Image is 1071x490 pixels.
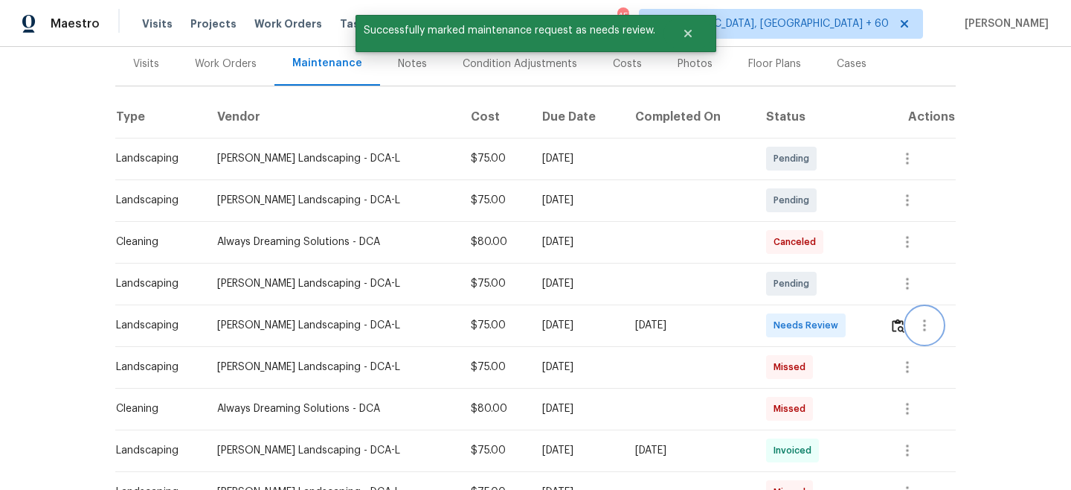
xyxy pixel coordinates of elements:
[116,193,193,208] div: Landscaping
[142,16,173,31] span: Visits
[773,318,844,333] span: Needs Review
[613,57,642,71] div: Costs
[51,16,100,31] span: Maestro
[754,96,878,138] th: Status
[773,193,815,208] span: Pending
[617,9,628,24] div: 457
[116,318,193,333] div: Landscaping
[773,276,815,291] span: Pending
[959,16,1049,31] span: [PERSON_NAME]
[678,57,713,71] div: Photos
[340,19,371,29] span: Tasks
[195,57,257,71] div: Work Orders
[748,57,801,71] div: Floor Plans
[471,193,519,208] div: $75.00
[217,360,447,375] div: [PERSON_NAME] Landscaping - DCA-L
[878,96,956,138] th: Actions
[635,318,742,333] div: [DATE]
[471,318,519,333] div: $75.00
[116,443,193,458] div: Landscaping
[217,193,447,208] div: [PERSON_NAME] Landscaping - DCA-L
[471,401,519,416] div: $80.00
[471,360,519,375] div: $75.00
[471,443,519,458] div: $75.00
[837,57,866,71] div: Cases
[254,16,322,31] span: Work Orders
[542,401,611,416] div: [DATE]
[356,15,663,46] span: Successfully marked maintenance request as needs review.
[116,151,193,166] div: Landscaping
[463,57,577,71] div: Condition Adjustments
[542,318,611,333] div: [DATE]
[773,235,822,249] span: Canceled
[635,443,742,458] div: [DATE]
[773,443,817,458] span: Invoiced
[133,57,159,71] div: Visits
[116,401,193,416] div: Cleaning
[217,276,447,291] div: [PERSON_NAME] Landscaping - DCA-L
[217,151,447,166] div: [PERSON_NAME] Landscaping - DCA-L
[471,235,519,249] div: $80.00
[217,318,447,333] div: [PERSON_NAME] Landscaping - DCA-L
[398,57,427,71] div: Notes
[205,96,459,138] th: Vendor
[217,235,447,249] div: Always Dreaming Solutions - DCA
[542,235,611,249] div: [DATE]
[217,443,447,458] div: [PERSON_NAME] Landscaping - DCA-L
[217,401,447,416] div: Always Dreaming Solutions - DCA
[773,360,811,375] span: Missed
[890,308,907,343] button: Review Icon
[542,443,611,458] div: [DATE]
[623,96,754,138] th: Completed On
[892,319,904,333] img: Review Icon
[773,401,811,416] span: Missed
[471,151,519,166] div: $75.00
[116,276,193,291] div: Landscaping
[542,276,611,291] div: [DATE]
[116,235,193,249] div: Cleaning
[542,193,611,208] div: [DATE]
[190,16,237,31] span: Projects
[542,360,611,375] div: [DATE]
[116,360,193,375] div: Landscaping
[542,151,611,166] div: [DATE]
[530,96,623,138] th: Due Date
[773,151,815,166] span: Pending
[459,96,531,138] th: Cost
[652,16,889,31] span: [GEOGRAPHIC_DATA], [GEOGRAPHIC_DATA] + 60
[471,276,519,291] div: $75.00
[292,56,362,71] div: Maintenance
[663,19,713,48] button: Close
[115,96,205,138] th: Type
